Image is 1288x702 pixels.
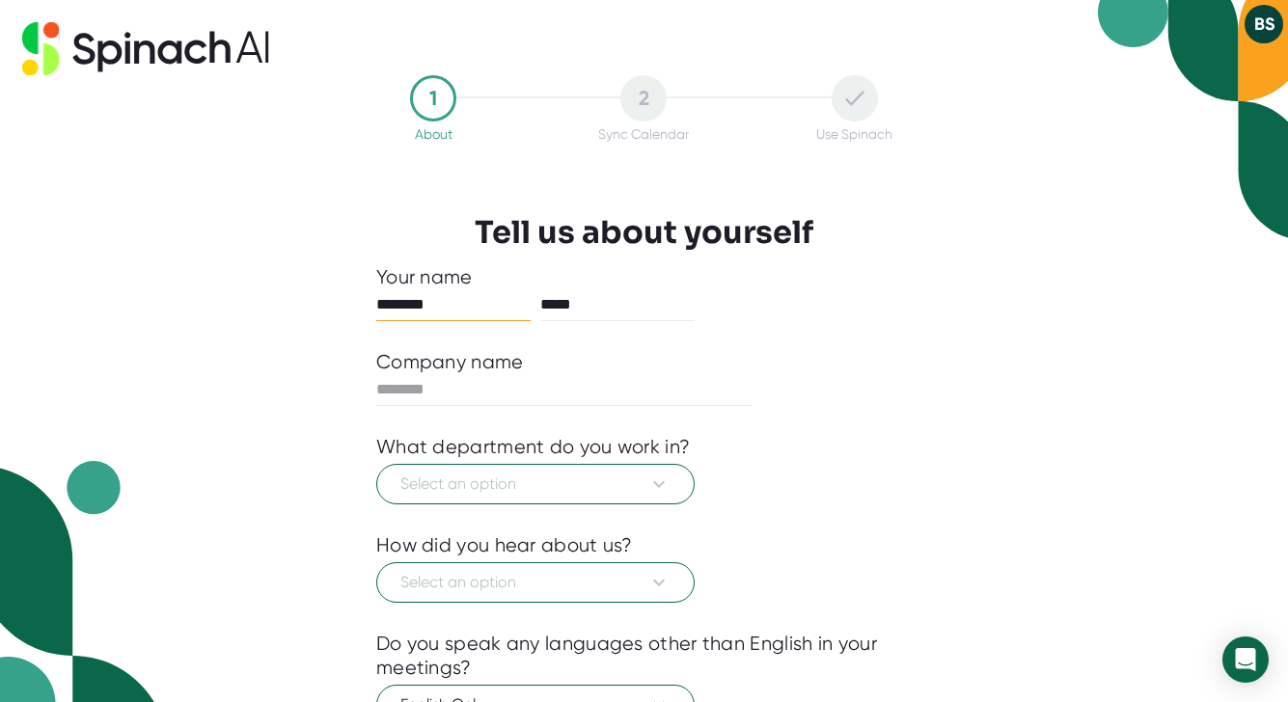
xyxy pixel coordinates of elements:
[376,350,524,374] div: Company name
[598,126,689,142] div: Sync Calendar
[415,126,452,142] div: About
[376,435,690,459] div: What department do you work in?
[376,533,633,557] div: How did you hear about us?
[400,472,671,496] span: Select an option
[620,75,667,121] div: 2
[376,265,912,289] div: Your name
[376,562,695,603] button: Select an option
[410,75,456,121] div: 1
[1222,636,1269,683] div: Open Intercom Messenger
[1245,5,1283,43] button: BS
[376,632,912,680] div: Do you speak any languages other than English in your meetings?
[475,214,813,251] h3: Tell us about yourself
[376,464,695,504] button: Select an option
[400,571,671,594] span: Select an option
[816,126,892,142] div: Use Spinach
